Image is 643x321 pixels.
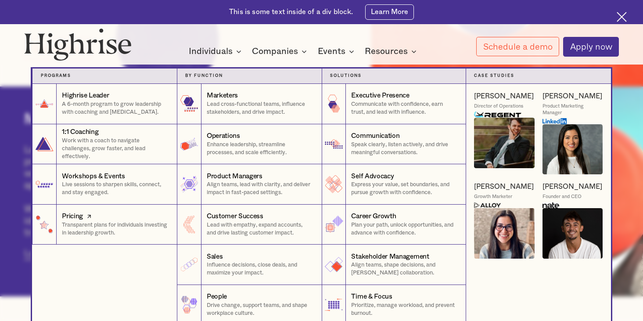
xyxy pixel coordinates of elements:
div: Communication [351,131,399,141]
div: This is some text inside of a div block. [229,7,353,17]
a: Learn More [365,4,414,20]
p: Plan your path, unlock opportunities, and advance with confidence. [351,221,457,237]
p: Drive change, support teams, and shape workplace culture. [207,302,313,317]
div: Time & Focus [351,292,392,302]
strong: Programs [41,74,71,78]
div: Highrise Leader [62,91,109,101]
div: Marketers [207,91,238,101]
div: Stakeholder Management [351,252,429,262]
a: CommunicationSpeak clearly, listen actively, and drive meaningful conversations. [322,124,467,165]
div: Product Managers [207,172,262,181]
strong: Solutions [330,74,362,78]
p: Align teams, lead with clarity, and deliver impact in fast-paced settings. [207,181,313,197]
a: Stakeholder ManagementAlign teams, shape decisions, and [PERSON_NAME] collaboration. [322,245,467,285]
p: Enhance leadership, streamline processes, and scale efficiently. [207,141,313,157]
a: Highrise LeaderA 6-month program to grow leadership with coaching and [MEDICAL_DATA]. [32,84,177,124]
p: Influence decisions, close deals, and maximize your impact. [207,261,313,277]
div: Individuals [189,46,244,57]
a: 1:1 CoachingWork with a coach to navigate challenges, grow faster, and lead effectively. [32,124,177,165]
p: Lead cross-functional teams, influence stakeholders, and drive impact. [207,101,313,116]
a: Executive PresenceCommunicate with confidence, earn trust, and lead with influence. [322,84,467,124]
p: Express your value, set boundaries, and pursue growth with confidence. [351,181,457,197]
a: [PERSON_NAME] [474,92,534,101]
div: Companies [252,46,309,57]
a: Apply now [563,37,619,57]
div: Executive Presence [351,91,409,101]
a: OperationsEnhance leadership, streamline processes, and scale efficiently. [177,124,322,165]
div: Resources [365,46,408,57]
div: Workshops & Events [62,172,125,181]
a: Workshops & EventsLive sessions to sharpen skills, connect, and stay engaged. [32,164,177,205]
div: 1:1 Coaching [62,127,98,137]
div: People [207,292,227,302]
a: [PERSON_NAME] [474,182,534,191]
div: Growth Marketer [474,194,512,200]
strong: Case Studies [474,74,514,78]
p: Transparent plans for individuals investing in leadership growth. [62,221,169,237]
strong: by function [185,74,223,78]
a: PricingTransparent plans for individuals investing in leadership growth. [32,205,177,245]
div: Pricing [62,212,83,221]
div: Self Advocacy [351,172,394,181]
a: Self AdvocacyExpress your value, set boundaries, and pursue growth with confidence. [322,164,467,205]
a: [PERSON_NAME] [542,182,602,191]
div: Director of Operations [474,103,523,110]
p: A 6-month program to grow leadership with coaching and [MEDICAL_DATA]. [62,101,169,116]
p: Prioritize, manage workload, and prevent burnout. [351,302,457,317]
a: Product ManagersAlign teams, lead with clarity, and deliver impact in fast-paced settings. [177,164,322,205]
p: Communicate with confidence, earn trust, and lead with influence. [351,101,457,116]
a: Customer SuccessLead with empathy, expand accounts, and drive lasting customer impact. [177,205,322,245]
p: Lead with empathy, expand accounts, and drive lasting customer impact. [207,221,313,237]
div: Operations [207,131,240,141]
a: [PERSON_NAME] [542,92,602,101]
div: Individuals [189,46,233,57]
p: Live sessions to sharpen skills, connect, and stay engaged. [62,181,169,197]
div: Career Growth [351,212,396,221]
div: Founder and CEO [542,194,582,200]
p: Align teams, shape decisions, and [PERSON_NAME] collaboration. [351,261,457,277]
div: Events [318,46,345,57]
div: Resources [365,46,419,57]
a: Career GrowthPlan your path, unlock opportunities, and advance with confidence. [322,205,467,245]
div: Product Marketing Manager [542,103,603,116]
div: Customer Success [207,212,263,221]
img: Highrise logo [24,28,132,61]
div: Events [318,46,357,57]
p: Work with a coach to navigate challenges, grow faster, and lead effectively. [62,137,169,161]
p: Speak clearly, listen actively, and drive meaningful conversations. [351,141,457,157]
img: Cross icon [617,12,627,22]
a: MarketersLead cross-functional teams, influence stakeholders, and drive impact. [177,84,322,124]
div: Companies [252,46,298,57]
a: Schedule a demo [476,37,559,56]
a: SalesInfluence decisions, close deals, and maximize your impact. [177,245,322,285]
div: Sales [207,252,223,262]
